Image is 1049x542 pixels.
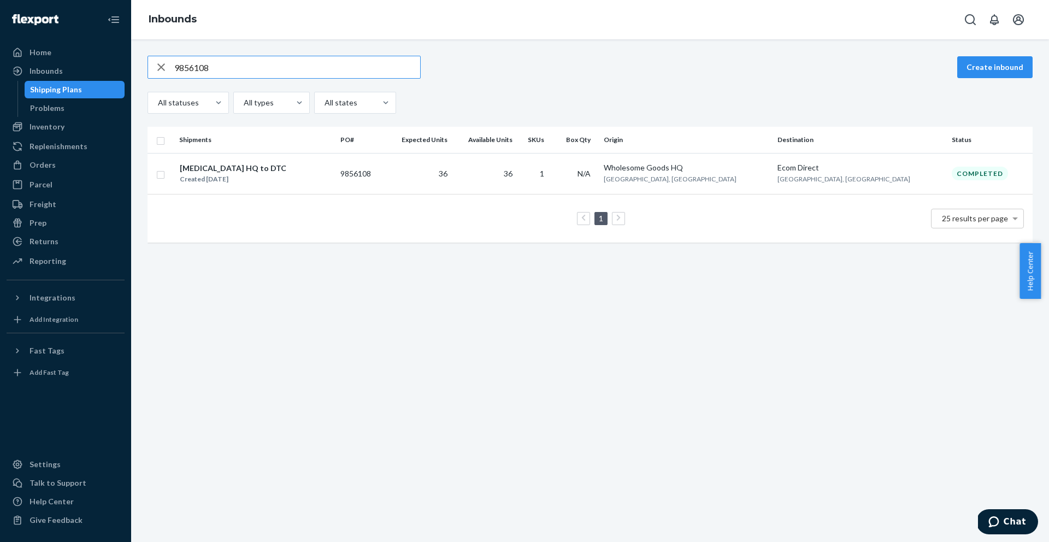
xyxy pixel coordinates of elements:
div: Help Center [30,496,74,507]
input: All types [243,97,244,108]
th: Destination [773,127,947,153]
div: Settings [30,459,61,470]
a: Settings [7,456,125,473]
ol: breadcrumbs [140,4,205,36]
div: Created [DATE] [180,174,286,185]
a: Shipping Plans [25,81,125,98]
div: Talk to Support [30,478,86,488]
a: Page 1 is your current page [597,214,605,223]
a: Inventory [7,118,125,135]
th: Available Units [452,127,517,153]
div: Replenishments [30,141,87,152]
div: Completed [952,167,1008,180]
th: Shipments [175,127,336,153]
div: Prep [30,217,46,228]
button: Close Navigation [103,9,125,31]
div: Home [30,47,51,58]
button: Open account menu [1007,9,1029,31]
div: Wholesome Goods HQ [604,162,769,173]
a: Parcel [7,176,125,193]
th: Expected Units [385,127,452,153]
span: 1 [540,169,544,178]
td: 9856108 [336,153,385,194]
th: Status [947,127,1033,153]
button: Integrations [7,289,125,307]
a: Inbounds [7,62,125,80]
a: Help Center [7,493,125,510]
span: 25 results per page [942,214,1008,223]
div: Parcel [30,179,52,190]
div: Inbounds [30,66,63,76]
a: Replenishments [7,138,125,155]
th: SKUs [517,127,553,153]
div: [MEDICAL_DATA] HQ to DTC [180,163,286,174]
div: Add Fast Tag [30,368,69,377]
input: Search inbounds by name, destination, msku... [174,56,420,78]
div: Problems [30,103,64,114]
button: Fast Tags [7,342,125,360]
a: Inbounds [149,13,197,25]
a: Problems [25,99,125,117]
img: Flexport logo [12,14,58,25]
button: Help Center [1019,243,1041,299]
iframe: Opens a widget where you can chat to one of our agents [978,509,1038,537]
div: Freight [30,199,56,210]
a: Returns [7,233,125,250]
span: [GEOGRAPHIC_DATA], [GEOGRAPHIC_DATA] [777,175,910,183]
a: Prep [7,214,125,232]
span: 36 [439,169,447,178]
th: Box Qty [553,127,599,153]
button: Create inbound [957,56,1033,78]
div: Add Integration [30,315,78,324]
button: Open notifications [983,9,1005,31]
div: Reporting [30,256,66,267]
div: Ecom Direct [777,162,942,173]
a: Orders [7,156,125,174]
a: Reporting [7,252,125,270]
button: Talk to Support [7,474,125,492]
input: All states [323,97,325,108]
a: Add Fast Tag [7,364,125,381]
div: Returns [30,236,58,247]
a: Home [7,44,125,61]
a: Add Integration [7,311,125,328]
button: Open Search Box [959,9,981,31]
span: [GEOGRAPHIC_DATA], [GEOGRAPHIC_DATA] [604,175,736,183]
div: Give Feedback [30,515,82,526]
a: Freight [7,196,125,213]
div: Inventory [30,121,64,132]
th: PO# [336,127,385,153]
div: Fast Tags [30,345,64,356]
span: 36 [504,169,512,178]
th: Origin [599,127,773,153]
button: Give Feedback [7,511,125,529]
div: Integrations [30,292,75,303]
input: All statuses [157,97,158,108]
div: Shipping Plans [30,84,82,95]
div: Orders [30,160,56,170]
span: N/A [577,169,591,178]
